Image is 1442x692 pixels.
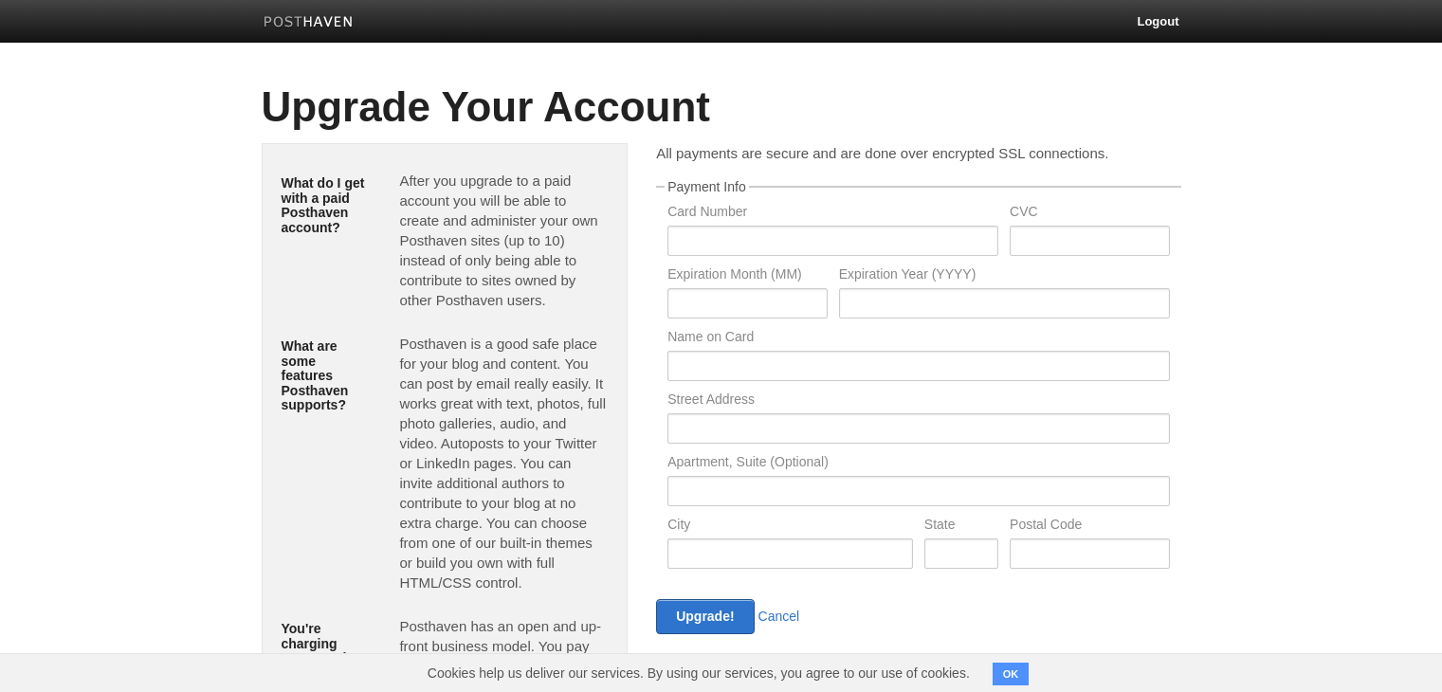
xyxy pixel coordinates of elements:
[282,339,372,412] h5: What are some features Posthaven supports?
[667,205,998,223] label: Card Number
[758,609,800,624] a: Cancel
[993,663,1030,685] button: OK
[1010,205,1169,223] label: CVC
[667,267,827,285] label: Expiration Month (MM)
[667,518,913,536] label: City
[409,654,989,692] span: Cookies help us deliver our services. By using our services, you agree to our use of cookies.
[1010,518,1169,536] label: Postal Code
[656,599,754,634] input: Upgrade!
[839,267,1170,285] label: Expiration Year (YYYY)
[665,180,749,193] legend: Payment Info
[399,171,608,310] p: After you upgrade to a paid account you will be able to create and administer your own Posthaven ...
[667,455,1169,473] label: Apartment, Suite (Optional)
[667,330,1169,348] label: Name on Card
[667,392,1169,410] label: Street Address
[264,16,354,30] img: Posthaven-bar
[262,84,1181,130] h1: Upgrade Your Account
[282,176,372,235] h5: What do I get with a paid Posthaven account?
[924,518,998,536] label: State
[282,622,372,665] h5: You're charging money. Why?
[656,143,1180,163] p: All payments are secure and are done over encrypted SSL connections.
[399,334,608,592] p: Posthaven is a good safe place for your blog and content. You can post by email really easily. It...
